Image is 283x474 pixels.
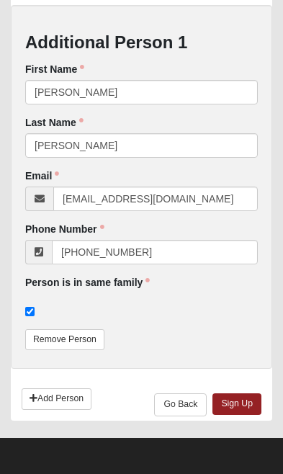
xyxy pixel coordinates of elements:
label: Person is in same family [25,275,150,290]
h3: Additional Person 1 [25,32,258,53]
label: Last Name [25,115,84,130]
a: Go Back [154,393,207,416]
label: Email [25,169,59,183]
a: Add Person [22,388,91,409]
a: Sign Up [212,393,261,414]
label: First Name [25,62,84,76]
a: Remove Person [25,329,104,350]
label: Phone Number [25,222,104,236]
